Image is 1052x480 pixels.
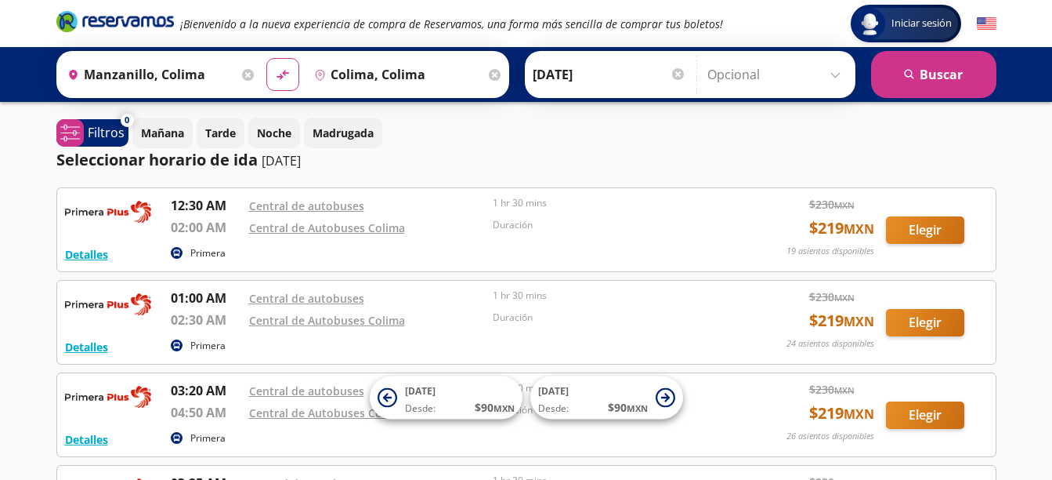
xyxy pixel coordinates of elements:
[493,218,729,232] p: Duración
[313,125,374,141] p: Madrugada
[56,148,258,172] p: Seleccionar horario de ida
[809,402,874,425] span: $ 219
[171,403,241,422] p: 04:50 AM
[65,381,151,413] img: RESERVAMOS
[125,114,129,127] span: 0
[171,381,241,400] p: 03:20 AM
[65,246,108,263] button: Detalles
[627,402,648,414] small: MXN
[65,196,151,227] img: RESERVAMOS
[834,292,855,304] small: MXN
[493,196,729,210] p: 1 hr 30 mins
[530,376,683,420] button: [DATE]Desde:$90MXN
[871,51,996,98] button: Buscar
[844,220,874,238] small: MXN
[834,384,855,396] small: MXN
[886,309,964,336] button: Elegir
[65,289,151,320] img: RESERVAMOS
[707,55,848,94] input: Opcional
[809,309,874,333] span: $ 219
[809,216,874,240] span: $ 219
[171,289,241,307] p: 01:00 AM
[249,198,364,213] a: Central de autobuses
[475,399,515,416] span: $ 90
[56,9,174,38] a: Brand Logo
[141,125,184,141] p: Mañana
[844,405,874,423] small: MXN
[248,118,300,148] button: Noche
[249,220,405,235] a: Central de Autobuses Colima
[834,199,855,211] small: MXN
[304,118,382,148] button: Madrugada
[786,245,874,258] p: 19 asientos disponibles
[809,196,855,213] span: $ 230
[786,430,874,443] p: 26 asientos disponibles
[538,384,569,398] span: [DATE]
[405,402,436,416] span: Desde:
[61,55,238,94] input: Buscar Origen
[171,218,241,237] p: 02:00 AM
[171,196,241,215] p: 12:30 AM
[405,384,436,398] span: [DATE]
[249,313,405,328] a: Central de Autobuses Colima
[180,16,723,31] em: ¡Bienvenido a la nueva experiencia de compra de Reservamos, una forma más sencilla de comprar tus...
[88,123,125,142] p: Filtros
[308,55,485,94] input: Buscar Destino
[885,16,958,31] span: Iniciar sesión
[65,431,108,448] button: Detalles
[190,339,226,353] p: Primera
[257,125,291,141] p: Noche
[493,402,515,414] small: MXN
[493,289,729,303] p: 1 hr 30 mins
[538,402,569,416] span: Desde:
[844,313,874,330] small: MXN
[977,14,996,34] button: English
[533,55,686,94] input: Elegir Fecha
[370,376,522,420] button: [DATE]Desde:$90MXN
[786,337,874,351] p: 24 asientos disponibles
[493,311,729,325] p: Duración
[205,125,236,141] p: Tarde
[886,402,964,429] button: Elegir
[249,384,364,398] a: Central de autobuses
[171,311,241,329] p: 02:30 AM
[262,151,301,170] p: [DATE]
[886,216,964,244] button: Elegir
[132,118,193,148] button: Mañana
[190,431,226,445] p: Primera
[56,9,174,33] i: Brand Logo
[190,246,226,260] p: Primera
[249,405,405,420] a: Central de Autobuses Colima
[56,119,128,147] button: 0Filtros
[809,289,855,305] span: $ 230
[197,118,244,148] button: Tarde
[249,291,364,306] a: Central de autobuses
[809,381,855,398] span: $ 230
[608,399,648,416] span: $ 90
[65,339,108,355] button: Detalles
